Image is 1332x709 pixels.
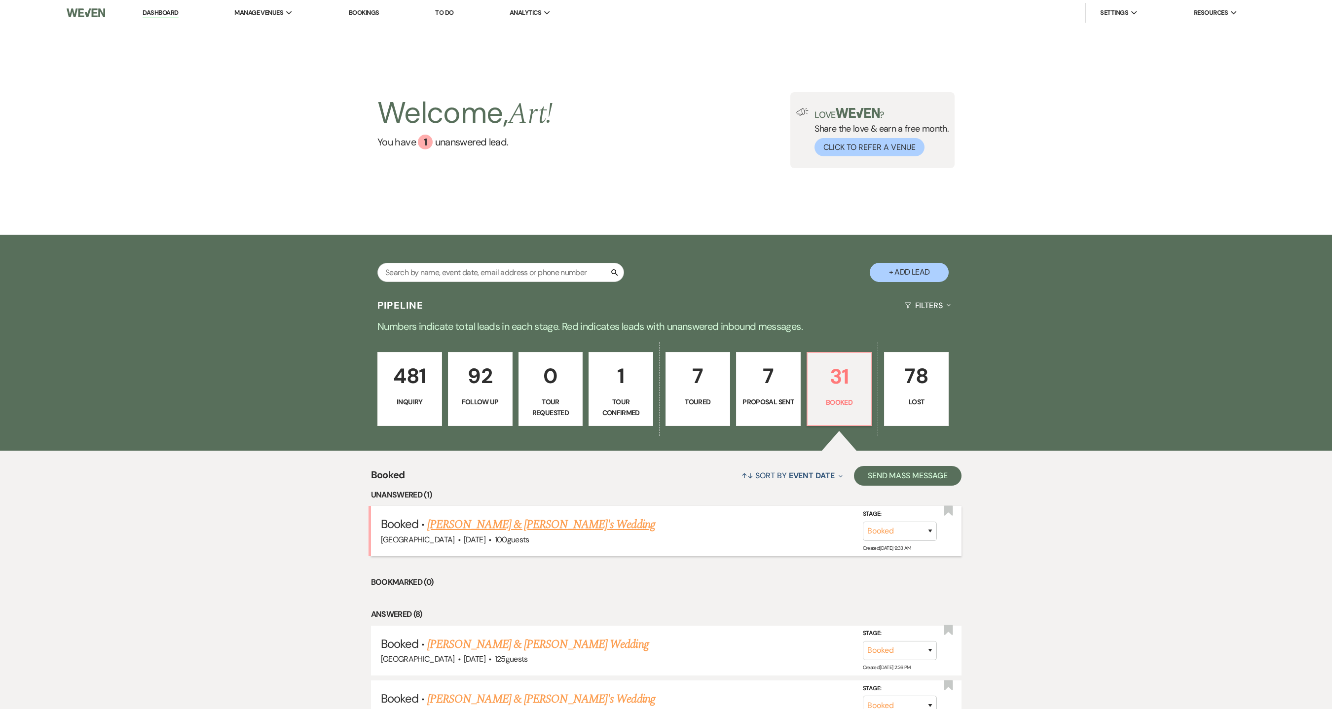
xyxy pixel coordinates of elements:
p: Love ? [814,108,949,119]
h2: Welcome, [377,92,553,135]
div: Share the love & earn a free month. [809,108,949,156]
p: Lost [890,396,942,407]
span: Booked [381,516,418,532]
input: Search by name, event date, email address or phone number [377,263,624,282]
p: 31 [814,360,865,393]
span: ↑↓ [741,470,753,481]
a: Bookings [349,8,379,17]
a: To Do [435,8,453,17]
div: 1 [418,135,433,149]
p: Tour Requested [525,396,577,419]
span: Booked [381,691,418,706]
p: Toured [672,396,724,407]
button: Sort By Event Date [738,462,846,489]
img: Weven Logo [67,2,105,23]
a: You have 1 unanswered lead. [377,135,553,149]
p: 7 [672,359,724,392]
p: Booked [814,397,865,408]
span: 100 guests [495,534,529,545]
span: Settings [1100,8,1128,18]
label: Stage: [863,509,937,520]
span: 125 guests [495,654,528,664]
button: + Add Lead [870,263,949,282]
img: weven-logo-green.svg [836,108,880,118]
p: 92 [454,359,506,392]
button: Filters [901,292,955,319]
a: [PERSON_NAME] & [PERSON_NAME] Wedding [427,636,648,653]
span: Booked [371,467,405,489]
a: 31Booked [807,352,872,426]
p: 481 [384,359,436,392]
label: Stage: [863,683,937,694]
li: Bookmarked (0) [371,576,962,589]
span: [GEOGRAPHIC_DATA] [381,534,455,545]
a: 7Proposal Sent [736,352,801,426]
li: Answered (8) [371,608,962,621]
span: [DATE] [464,534,485,545]
p: 7 [742,359,794,392]
p: Inquiry [384,396,436,407]
span: Booked [381,636,418,651]
span: [GEOGRAPHIC_DATA] [381,654,455,664]
span: Event Date [789,470,835,481]
p: 1 [595,359,647,392]
span: Created: [DATE] 9:33 AM [863,544,911,551]
a: 92Follow Up [448,352,513,426]
p: 0 [525,359,577,392]
p: 78 [890,359,942,392]
h3: Pipeline [377,298,424,312]
label: Stage: [863,628,937,639]
p: Tour Confirmed [595,396,647,419]
a: 0Tour Requested [518,352,583,426]
p: Follow Up [454,396,506,407]
p: Proposal Sent [742,396,794,407]
span: Created: [DATE] 2:26 PM [863,664,911,671]
a: 481Inquiry [377,352,442,426]
button: Send Mass Message [854,466,962,486]
img: loud-speaker-illustration.svg [796,108,809,116]
a: Dashboard [143,8,178,18]
span: Art ! [508,91,553,137]
span: Analytics [510,8,541,18]
button: Click to Refer a Venue [814,138,925,156]
p: Numbers indicate total leads in each stage. Red indicates leads with unanswered inbound messages. [311,319,1021,334]
span: [DATE] [464,654,485,664]
a: 1Tour Confirmed [589,352,653,426]
a: 78Lost [884,352,949,426]
li: Unanswered (1) [371,489,962,501]
a: 7Toured [666,352,730,426]
a: [PERSON_NAME] & [PERSON_NAME]'s Wedding [427,516,655,533]
span: Manage Venues [234,8,283,18]
span: Resources [1194,8,1228,18]
a: [PERSON_NAME] & [PERSON_NAME]'s Wedding [427,690,655,708]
